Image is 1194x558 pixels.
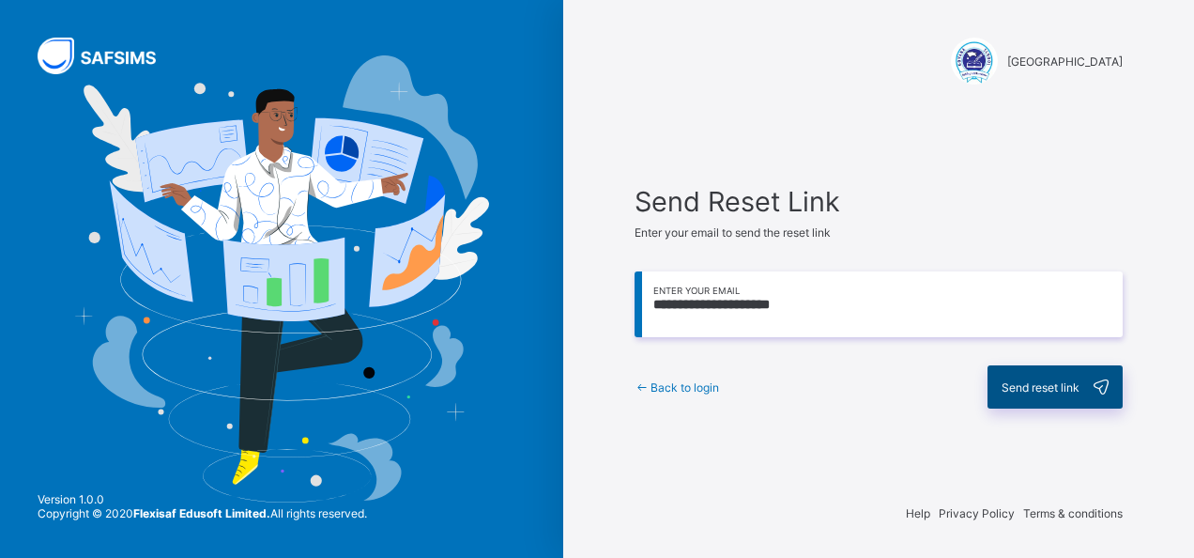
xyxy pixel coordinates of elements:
span: Help [906,506,930,520]
img: SAFSIMS Logo [38,38,178,74]
span: Privacy Policy [939,506,1015,520]
span: [GEOGRAPHIC_DATA] [1007,54,1123,69]
img: Govana School [951,38,998,85]
span: Send reset link [1002,380,1079,395]
span: Send Reset Link [635,185,1123,218]
span: Version 1.0.0 [38,492,367,506]
a: Back to login [635,380,719,395]
span: Terms & conditions [1023,506,1123,520]
span: Enter your email to send the reset link [635,225,831,240]
span: Back to login [651,380,719,395]
strong: Flexisaf Edusoft Limited. [133,506,270,520]
img: Hero Image [74,55,489,502]
span: Copyright © 2020 All rights reserved. [38,506,367,520]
